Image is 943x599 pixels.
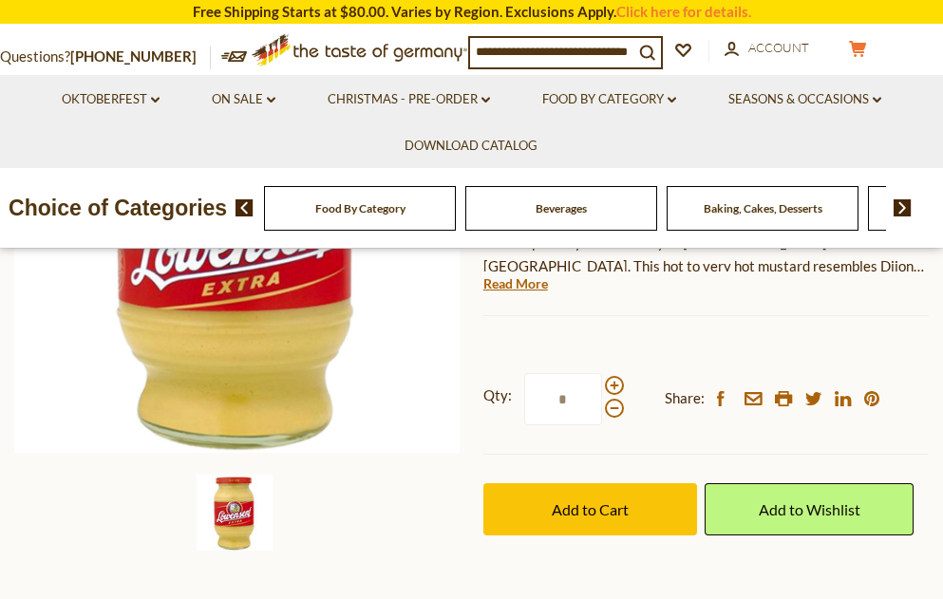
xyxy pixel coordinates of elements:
input: Qty: [524,373,602,425]
a: Account [725,38,809,59]
img: Lowensenf Extra Hot Mustard [197,475,273,551]
a: Food By Category [315,201,405,215]
a: Christmas - PRE-ORDER [328,89,490,110]
p: A true specialty from the city of [GEOGRAPHIC_DATA] at the [GEOGRAPHIC_DATA]. This hot to very ho... [483,231,929,278]
img: previous arrow [236,199,254,216]
a: Add to Wishlist [705,483,914,535]
span: Add to Cart [552,500,629,518]
a: [PHONE_NUMBER] [70,47,197,65]
a: Oktoberfest [62,89,160,110]
a: On Sale [212,89,275,110]
a: Click here for details. [616,3,751,20]
a: Download Catalog [405,136,538,157]
span: Share: [665,386,705,410]
img: next arrow [894,199,912,216]
a: Seasons & Occasions [728,89,881,110]
button: Add to Cart [483,483,697,535]
a: Read More [483,274,548,293]
span: Account [748,40,809,55]
a: Beverages [536,201,587,215]
a: Baking, Cakes, Desserts [704,201,822,215]
a: Food By Category [542,89,676,110]
strong: Qty: [483,384,512,407]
